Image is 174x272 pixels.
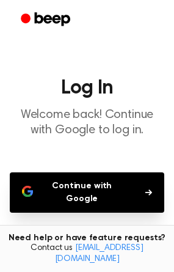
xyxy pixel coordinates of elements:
[10,78,164,98] h1: Log In
[7,243,167,265] span: Contact us
[10,108,164,138] p: Welcome back! Continue with Google to log in.
[55,244,143,263] a: [EMAIL_ADDRESS][DOMAIN_NAME]
[10,172,164,213] button: Continue with Google
[12,8,81,32] a: Beep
